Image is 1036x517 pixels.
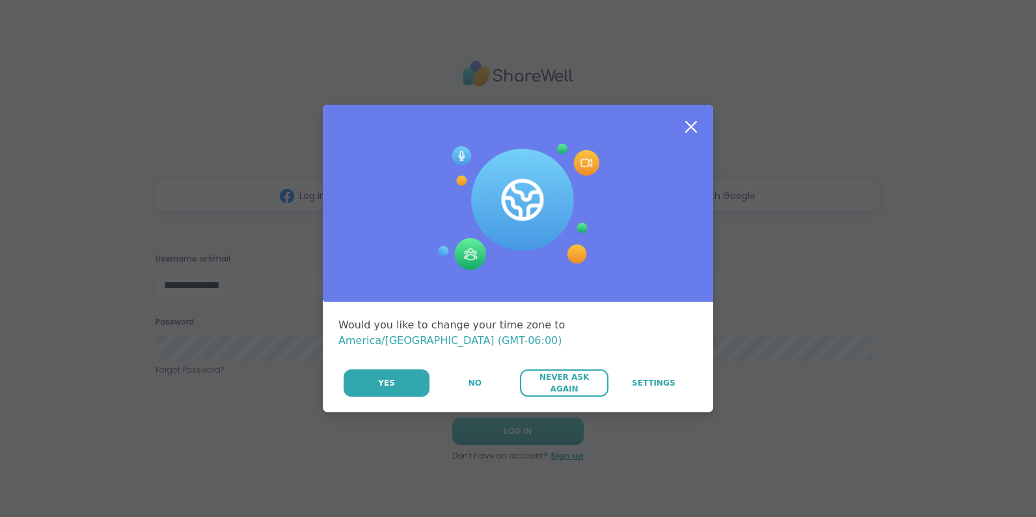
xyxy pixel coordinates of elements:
[632,377,675,389] span: Settings
[338,334,562,347] span: America/[GEOGRAPHIC_DATA] (GMT-06:00)
[431,369,519,397] button: No
[610,369,698,397] a: Settings
[338,317,698,349] div: Would you like to change your time zone to
[520,369,608,397] button: Never Ask Again
[344,369,429,397] button: Yes
[437,144,599,271] img: Session Experience
[378,377,395,389] span: Yes
[469,377,482,389] span: No
[526,371,601,395] span: Never Ask Again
